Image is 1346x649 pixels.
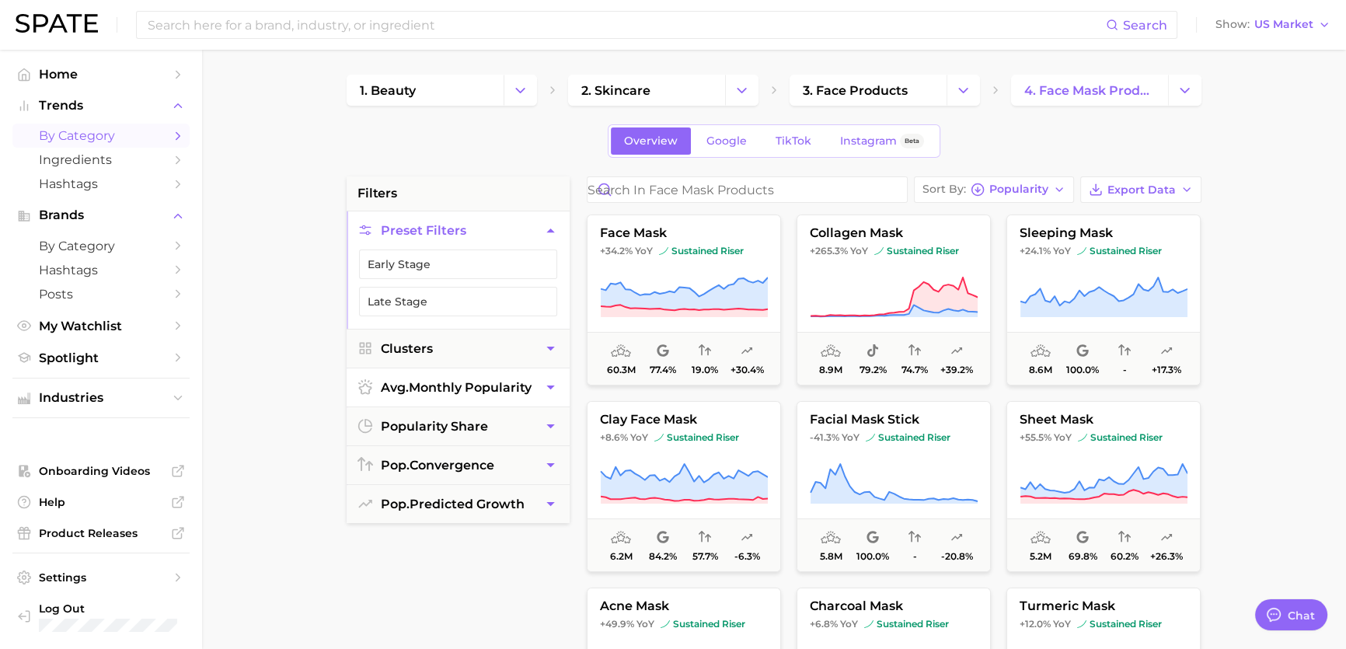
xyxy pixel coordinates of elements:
span: 60.2% [1111,551,1139,562]
span: sustained riser [659,245,744,257]
span: Trends [39,99,163,113]
span: popularity convergence: Medium Convergence [699,529,711,547]
button: Preset Filters [347,211,570,249]
span: popularity share: Google [657,529,669,547]
abbr: popularity index [381,497,410,511]
img: sustained riser [1077,619,1086,629]
span: Hashtags [39,263,163,277]
span: -6.3% [734,551,760,562]
span: average monthly popularity: High Popularity [1030,342,1051,361]
span: - [913,551,917,562]
span: Search [1123,18,1167,33]
span: average monthly popularity: High Popularity [821,529,841,547]
span: Sort By [922,185,966,194]
span: Spotlight [39,351,163,365]
span: sustained riser [654,431,739,444]
img: sustained riser [864,619,874,629]
span: collagen mask [797,226,990,240]
button: collagen mask+265.3% YoYsustained risersustained riser8.9m79.2%74.7%+39.2% [797,215,991,386]
span: sustained riser [874,245,959,257]
span: +12.0% [1020,618,1051,630]
span: YoY [840,618,858,630]
span: sustained riser [864,618,949,630]
a: 4. face mask products [1011,75,1168,106]
span: 60.3m [607,365,636,375]
a: Settings [12,566,190,589]
span: -20.8% [941,551,973,562]
span: YoY [1053,245,1071,257]
span: charcoal mask [797,599,990,613]
button: Sort ByPopularity [914,176,1074,203]
a: 3. face products [790,75,947,106]
span: +24.1% [1020,245,1051,256]
button: pop.predicted growth [347,485,570,523]
img: SPATE [16,14,98,33]
button: Clusters [347,330,570,368]
span: average monthly popularity: High Popularity [821,342,841,361]
span: popularity predicted growth: Very Likely [1160,342,1173,361]
img: sustained riser [659,246,668,256]
a: Log out. Currently logged in with e-mail jkno@cosmax.com. [12,597,190,637]
span: Popularity [989,185,1048,194]
span: 19.0% [692,365,718,375]
button: Change Category [947,75,980,106]
span: 8.6m [1029,365,1052,375]
span: Clusters [381,341,433,356]
a: My Watchlist [12,314,190,338]
a: Hashtags [12,258,190,282]
button: Industries [12,386,190,410]
span: +55.5% [1020,431,1051,443]
span: by Category [39,239,163,253]
span: sustained riser [1077,618,1162,630]
span: predicted growth [381,497,525,511]
a: Home [12,62,190,86]
a: by Category [12,234,190,258]
span: facial mask stick [797,413,990,427]
button: Change Category [504,75,537,106]
span: popularity share [381,419,488,434]
img: sustained riser [874,246,884,256]
a: Google [693,127,760,155]
span: YoY [1053,618,1071,630]
span: Settings [39,570,163,584]
span: Overview [624,134,678,148]
span: sustained riser [661,618,745,630]
a: Posts [12,282,190,306]
a: Onboarding Videos [12,459,190,483]
span: YoY [1054,431,1072,444]
span: 84.2% [649,551,677,562]
span: average monthly popularity: High Popularity [611,529,631,547]
span: popularity predicted growth: Very Likely [1160,529,1173,547]
span: 8.9m [819,365,842,375]
button: Change Category [1168,75,1201,106]
span: YoY [630,431,648,444]
span: popularity convergence: Insufficient Data [1118,342,1131,361]
button: Early Stage [359,249,557,279]
span: convergence [381,458,494,473]
span: YoY [850,245,868,257]
span: 5.2m [1030,551,1051,562]
span: +30.4% [731,365,764,375]
span: popularity predicted growth: Very Unlikely [741,529,753,547]
a: 1. beauty [347,75,504,106]
a: by Category [12,124,190,148]
span: sustained riser [1077,245,1162,257]
span: Posts [39,287,163,302]
span: 79.2% [860,365,887,375]
a: 2. skincare [568,75,725,106]
span: Help [39,495,163,509]
a: Help [12,490,190,514]
button: avg.monthly popularity [347,368,570,406]
span: popularity share: Google [1076,529,1089,547]
span: +17.3% [1152,365,1181,375]
span: +49.9% [600,618,634,630]
span: Instagram [840,134,897,148]
span: popularity share: Google [1076,342,1089,361]
button: Export Data [1080,176,1201,203]
span: Export Data [1107,183,1176,197]
button: facial mask stick-41.3% YoYsustained risersustained riser5.8m100.0%--20.8% [797,401,991,572]
span: Preset Filters [381,223,466,238]
span: 1. beauty [360,83,416,98]
span: popularity predicted growth: Very Likely [741,342,753,361]
span: popularity predicted growth: Very Unlikely [950,529,963,547]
